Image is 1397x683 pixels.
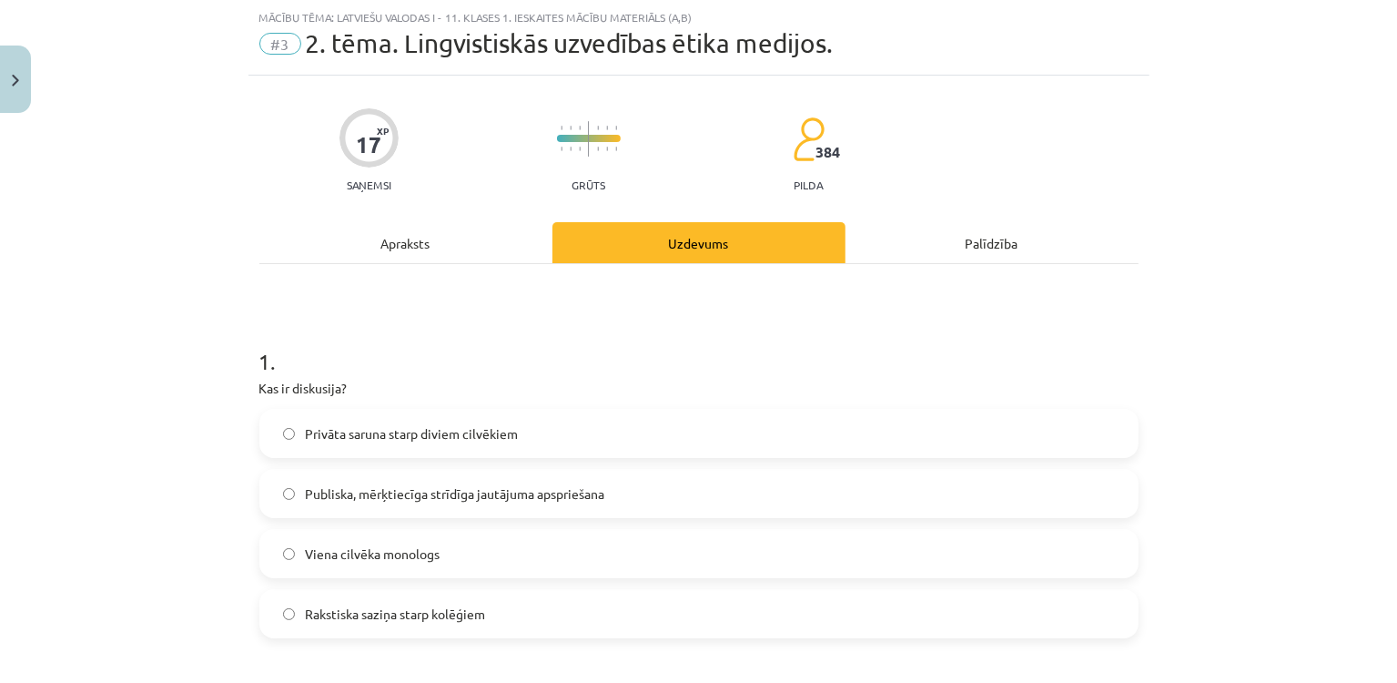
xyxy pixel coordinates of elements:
[794,178,823,191] p: pilda
[306,545,440,564] span: Viena cilvēka monologs
[283,488,295,500] input: Publiska, mērķtiecīga strīdīga jautājuma apspriešana
[597,147,599,151] img: icon-short-line-57e1e144782c952c97e751825c79c345078a6d821885a25fce030b3d8c18986b.svg
[588,121,590,157] img: icon-long-line-d9ea69661e0d244f92f715978eff75569469978d946b2353a9bb055b3ed8787d.svg
[793,117,825,162] img: students-c634bb4e5e11cddfef0936a35e636f08e4e9abd3cc4e673bd6f9a4125e45ecb1.svg
[356,132,381,158] div: 17
[306,424,519,443] span: Privāta saruna starp diviem cilvēkiem
[615,126,617,130] img: icon-short-line-57e1e144782c952c97e751825c79c345078a6d821885a25fce030b3d8c18986b.svg
[845,222,1139,263] div: Palīdzība
[259,222,552,263] div: Apraksts
[306,484,605,504] span: Publiska, mērķtiecīga strīdīga jautājuma apspriešana
[606,147,608,151] img: icon-short-line-57e1e144782c952c97e751825c79c345078a6d821885a25fce030b3d8c18986b.svg
[561,126,562,130] img: icon-short-line-57e1e144782c952c97e751825c79c345078a6d821885a25fce030b3d8c18986b.svg
[579,126,581,130] img: icon-short-line-57e1e144782c952c97e751825c79c345078a6d821885a25fce030b3d8c18986b.svg
[259,379,1139,398] p: Kas ir diskusija?
[570,126,572,130] img: icon-short-line-57e1e144782c952c97e751825c79c345078a6d821885a25fce030b3d8c18986b.svg
[259,11,1139,24] div: Mācību tēma: Latviešu valodas i - 11. klases 1. ieskaites mācību materiāls (a,b)
[12,75,19,87] img: icon-close-lesson-0947bae3869378f0d4975bcd49f059093ad1ed9edebbc8119c70593378902aed.svg
[815,144,840,160] span: 384
[579,147,581,151] img: icon-short-line-57e1e144782c952c97e751825c79c345078a6d821885a25fce030b3d8c18986b.svg
[615,147,617,151] img: icon-short-line-57e1e144782c952c97e751825c79c345078a6d821885a25fce030b3d8c18986b.svg
[306,605,486,624] span: Rakstiska saziņa starp kolēģiem
[283,428,295,440] input: Privāta saruna starp diviem cilvēkiem
[259,317,1139,373] h1: 1 .
[377,126,389,136] span: XP
[561,147,562,151] img: icon-short-line-57e1e144782c952c97e751825c79c345078a6d821885a25fce030b3d8c18986b.svg
[283,548,295,560] input: Viena cilvēka monologs
[606,126,608,130] img: icon-short-line-57e1e144782c952c97e751825c79c345078a6d821885a25fce030b3d8c18986b.svg
[572,178,605,191] p: Grūts
[283,608,295,620] input: Rakstiska saziņa starp kolēģiem
[570,147,572,151] img: icon-short-line-57e1e144782c952c97e751825c79c345078a6d821885a25fce030b3d8c18986b.svg
[306,28,834,58] span: 2. tēma. Lingvistiskās uzvedības ētika medijos.
[259,33,301,55] span: #3
[339,178,399,191] p: Saņemsi
[597,126,599,130] img: icon-short-line-57e1e144782c952c97e751825c79c345078a6d821885a25fce030b3d8c18986b.svg
[552,222,845,263] div: Uzdevums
